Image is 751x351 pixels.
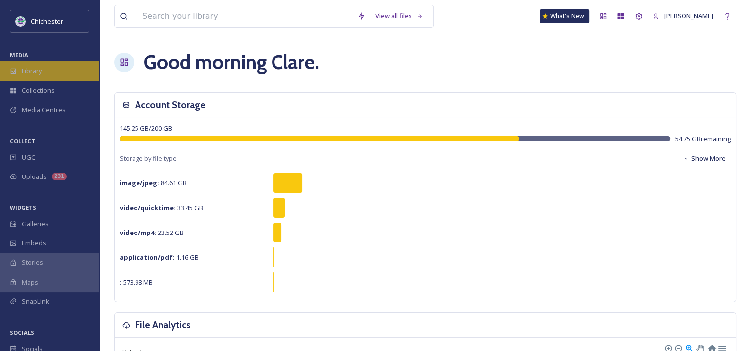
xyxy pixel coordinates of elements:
[22,86,55,95] span: Collections
[135,98,205,112] h3: Account Storage
[10,137,35,145] span: COLLECT
[144,48,319,77] h1: Good morning Clare .
[22,172,47,181] span: Uploads
[120,203,203,212] span: 33.45 GB
[10,51,28,58] span: MEDIA
[22,278,38,287] span: Maps
[22,153,35,162] span: UGC
[540,9,589,23] a: What's New
[31,17,63,26] span: Chichester
[696,345,702,351] div: Panning
[120,253,175,262] strong: application/pdf :
[120,203,176,212] strong: video/quicktime :
[674,344,681,351] div: Zoom Out
[22,238,46,248] span: Embeds
[675,134,731,144] span: 54.75 GB remaining
[10,329,34,336] span: SOCIALS
[120,278,122,287] strong: :
[370,6,428,26] a: View all files
[10,204,36,211] span: WIDGETS
[52,173,67,180] div: 231
[22,66,42,76] span: Library
[16,16,26,26] img: Logo_of_Chichester_District_Council.png
[137,5,352,27] input: Search your library
[664,11,713,20] span: [PERSON_NAME]
[22,219,49,229] span: Galleries
[120,278,153,287] span: 573.98 MB
[664,344,671,351] div: Zoom In
[120,228,184,237] span: 23.52 GB
[678,149,731,168] button: Show More
[120,178,187,187] span: 84.61 GB
[22,105,66,115] span: Media Centres
[22,297,49,306] span: SnapLink
[120,124,172,133] span: 145.25 GB / 200 GB
[120,228,156,237] strong: video/mp4 :
[648,6,718,26] a: [PERSON_NAME]
[135,318,191,332] h3: File Analytics
[120,154,177,163] span: Storage by file type
[120,253,199,262] span: 1.16 GB
[22,258,43,267] span: Stories
[120,178,159,187] strong: image/jpeg :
